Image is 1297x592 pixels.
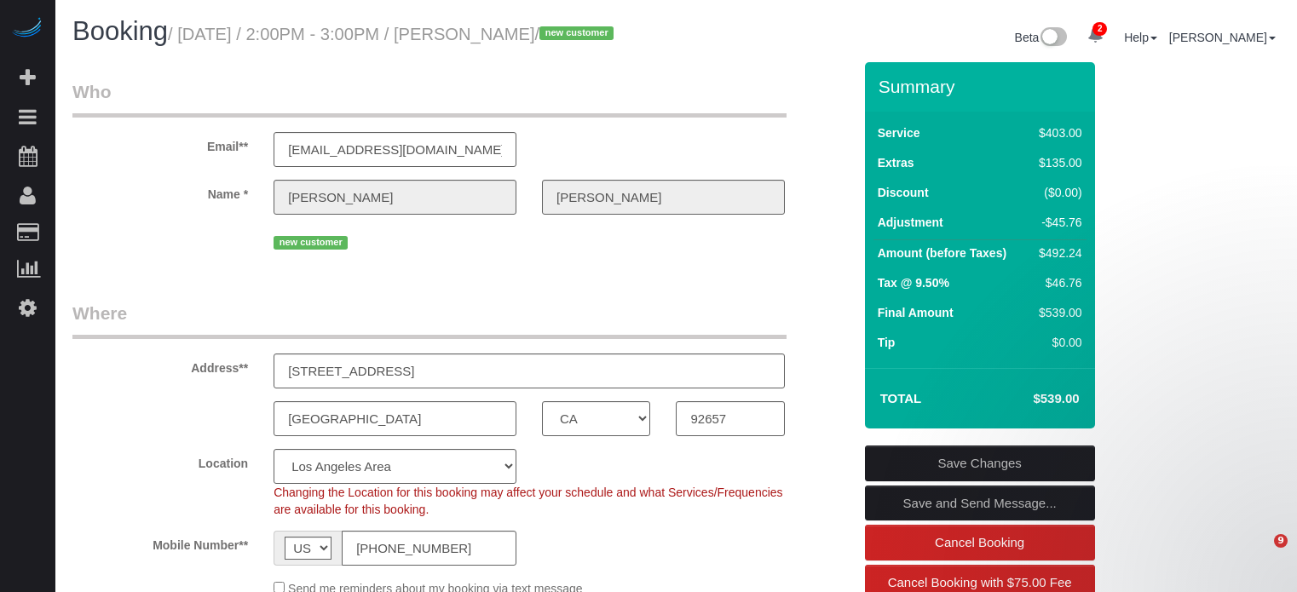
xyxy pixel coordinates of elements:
[878,274,949,291] label: Tax @ 9.50%
[274,236,348,250] span: new customer
[72,301,787,339] legend: Where
[878,334,896,351] label: Tip
[274,180,516,215] input: First Name**
[10,17,44,41] img: Automaid Logo
[879,77,1087,96] h3: Summary
[676,401,784,436] input: Zip Code**
[1032,244,1081,262] div: $492.24
[878,124,920,141] label: Service
[542,180,785,215] input: Last Name**
[1015,31,1068,44] a: Beta
[878,304,954,321] label: Final Amount
[1239,534,1280,575] iframe: Intercom live chat
[1032,124,1081,141] div: $403.00
[60,180,261,203] label: Name *
[1032,214,1081,231] div: -$45.76
[865,445,1095,481] a: Save Changes
[1032,154,1081,171] div: $135.00
[60,449,261,472] label: Location
[1124,31,1157,44] a: Help
[1169,31,1276,44] a: [PERSON_NAME]
[1274,534,1288,548] span: 9
[539,26,614,40] span: new customer
[1032,274,1081,291] div: $46.76
[878,154,914,171] label: Extras
[60,531,261,554] label: Mobile Number**
[865,525,1095,560] a: Cancel Booking
[342,531,516,566] input: Mobile Number**
[878,184,929,201] label: Discount
[535,25,620,43] span: /
[1039,27,1067,49] img: New interface
[1032,304,1081,321] div: $539.00
[878,214,943,231] label: Adjustment
[888,575,1072,589] span: Cancel Booking with $75.00 Fee
[72,16,168,46] span: Booking
[168,25,619,43] small: / [DATE] / 2:00PM - 3:00PM / [PERSON_NAME]
[1032,184,1081,201] div: ($0.00)
[274,486,782,516] span: Changing the Location for this booking may affect your schedule and what Services/Frequencies are...
[1032,334,1081,351] div: $0.00
[878,244,1006,262] label: Amount (before Taxes)
[982,392,1079,406] h4: $539.00
[1079,17,1112,55] a: 2
[880,391,922,405] strong: Total
[865,486,1095,521] a: Save and Send Message...
[1092,22,1107,36] span: 2
[72,79,787,118] legend: Who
